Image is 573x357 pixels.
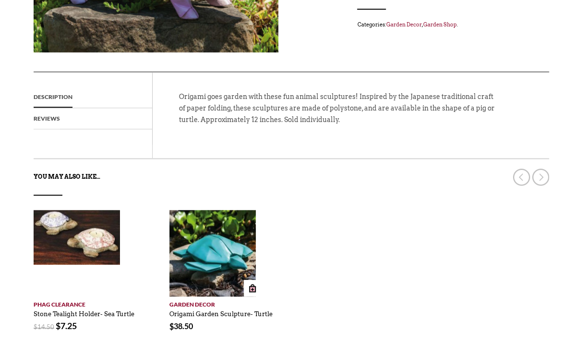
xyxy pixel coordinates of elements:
[423,21,456,28] a: Garden Shop
[169,321,174,331] span: $
[34,323,54,331] bdi: 14.50
[34,86,72,108] a: Description
[357,19,539,30] span: Categories: , .
[34,323,37,331] span: $
[179,91,495,135] p: Origami goes garden with these fun animal sculptures! Inspired by the Japanese traditional craft ...
[169,306,273,318] a: Origami Garden Sculpture- Turtle
[244,280,261,296] a: Add to cart: “Origami Garden Sculpture- Turtle”
[34,306,134,318] a: Stone Tealight Holder- Sea Turtle
[169,296,278,309] a: Garden Decor
[56,320,77,331] bdi: 7.25
[169,321,193,331] bdi: 38.50
[386,21,421,28] a: Garden Decor
[34,108,60,129] a: Reviews
[34,296,143,309] a: PHAG Clearance
[56,320,60,331] span: $
[34,173,100,180] strong: You may also like…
